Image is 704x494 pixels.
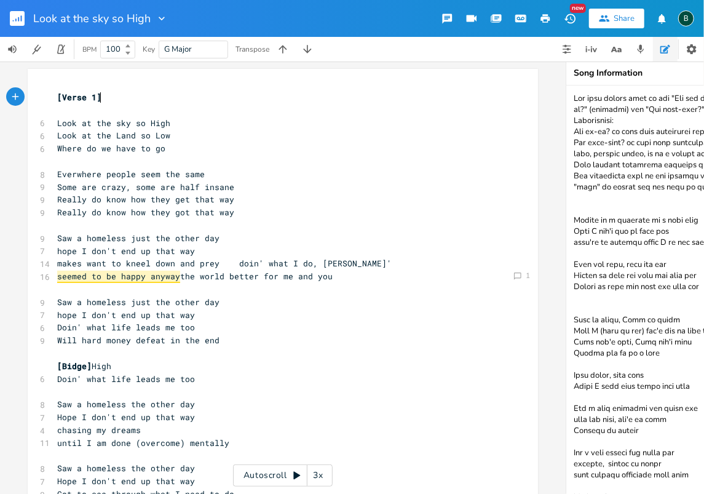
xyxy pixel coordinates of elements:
span: Look at the sky so High [33,13,151,24]
div: New [570,4,586,13]
span: chasing my dreams [57,424,141,436]
span: Hope I don't end up that way [57,412,195,423]
span: [Verse 1] [57,92,101,103]
span: makes want to kneel down and prey doin' what I do, [PERSON_NAME]' [57,258,392,269]
span: Look at the Land so Low [57,130,170,141]
span: Some are crazy, some are half insane [57,181,234,193]
span: Doin' what life leads me too [57,322,195,333]
span: High [57,361,111,372]
span: Hope I don't end up that way [57,476,195,487]
span: seemed to be happy anyway [57,271,180,283]
span: Saw a homeless just the other day [57,297,220,308]
span: the world better for me and you [57,271,333,282]
span: [Bidge] [57,361,92,372]
button: B [678,4,694,33]
button: New [558,7,582,30]
div: 3x [307,464,330,487]
div: Share [614,13,635,24]
button: Share [589,9,644,28]
span: Saw a homeless the other day [57,399,195,410]
span: Where do we have to go [57,143,165,154]
span: Really do know how they got that way [57,207,234,218]
div: 1 [526,272,530,279]
span: Everwhere people seem the same [57,169,205,180]
div: BruCe [678,10,694,26]
span: Look at the sky so High [57,118,170,129]
span: Saw a homeless just the other day [57,233,220,244]
span: Really do know how they get that way [57,194,234,205]
div: Transpose [235,46,269,53]
span: G Major [164,44,192,55]
span: Doin' what life leads me too [57,373,195,384]
div: BPM [82,46,97,53]
div: Key [143,46,155,53]
span: Will hard money defeat in the end [57,335,220,346]
div: Autoscroll [233,464,333,487]
span: Saw a homeless the other day [57,463,195,474]
span: hope I don't end up that way [57,245,195,257]
span: hope I don't end up that way [57,309,195,321]
span: until I am done (overcome) mentally [57,437,229,448]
